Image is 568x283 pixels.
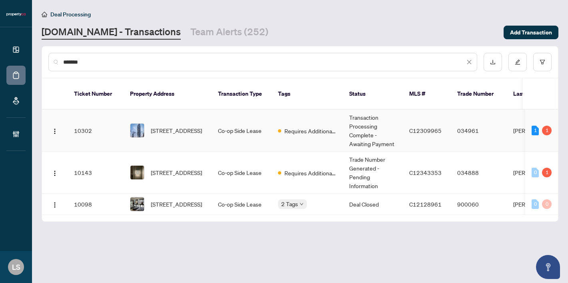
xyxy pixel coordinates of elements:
[281,199,298,209] span: 2 Tags
[507,194,567,215] td: [PERSON_NAME]
[151,126,202,135] span: [STREET_ADDRESS]
[68,110,124,152] td: 10302
[507,78,567,110] th: Last Updated By
[190,25,268,40] a: Team Alerts (252)
[272,78,343,110] th: Tags
[409,201,442,208] span: C12128961
[212,152,272,194] td: Co-op Side Lease
[409,169,442,176] span: C12343353
[50,11,91,18] span: Deal Processing
[532,168,539,177] div: 0
[130,197,144,211] img: thumbnail-img
[451,78,507,110] th: Trade Number
[507,152,567,194] td: [PERSON_NAME]
[533,53,552,71] button: filter
[68,194,124,215] td: 10098
[343,78,403,110] th: Status
[284,126,336,135] span: Requires Additional Docs
[532,126,539,135] div: 1
[343,194,403,215] td: Deal Closed
[6,12,26,17] img: logo
[508,53,527,71] button: edit
[124,78,212,110] th: Property Address
[52,202,58,208] img: Logo
[12,261,20,273] span: LS
[212,110,272,152] td: Co-op Side Lease
[130,166,144,179] img: thumbnail-img
[48,124,61,137] button: Logo
[542,199,552,209] div: 0
[515,59,520,65] span: edit
[68,152,124,194] td: 10143
[403,78,451,110] th: MLS #
[42,25,181,40] a: [DOMAIN_NAME] - Transactions
[542,126,552,135] div: 1
[343,152,403,194] td: Trade Number Generated - Pending Information
[451,194,507,215] td: 900060
[507,110,567,152] td: [PERSON_NAME]
[284,169,336,177] span: Requires Additional Docs
[52,170,58,177] img: Logo
[409,127,442,134] span: C12309965
[48,166,61,179] button: Logo
[536,255,560,279] button: Open asap
[542,168,552,177] div: 1
[532,199,539,209] div: 0
[484,53,502,71] button: download
[48,198,61,211] button: Logo
[451,152,507,194] td: 034888
[52,128,58,134] img: Logo
[466,59,472,65] span: close
[343,110,403,152] td: Transaction Processing Complete - Awaiting Payment
[451,110,507,152] td: 034961
[540,59,545,65] span: filter
[42,12,47,17] span: home
[68,78,124,110] th: Ticket Number
[151,168,202,177] span: [STREET_ADDRESS]
[490,59,496,65] span: download
[300,202,304,206] span: down
[510,26,552,39] span: Add Transaction
[212,78,272,110] th: Transaction Type
[151,200,202,209] span: [STREET_ADDRESS]
[130,124,144,137] img: thumbnail-img
[212,194,272,215] td: Co-op Side Lease
[504,26,558,39] button: Add Transaction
